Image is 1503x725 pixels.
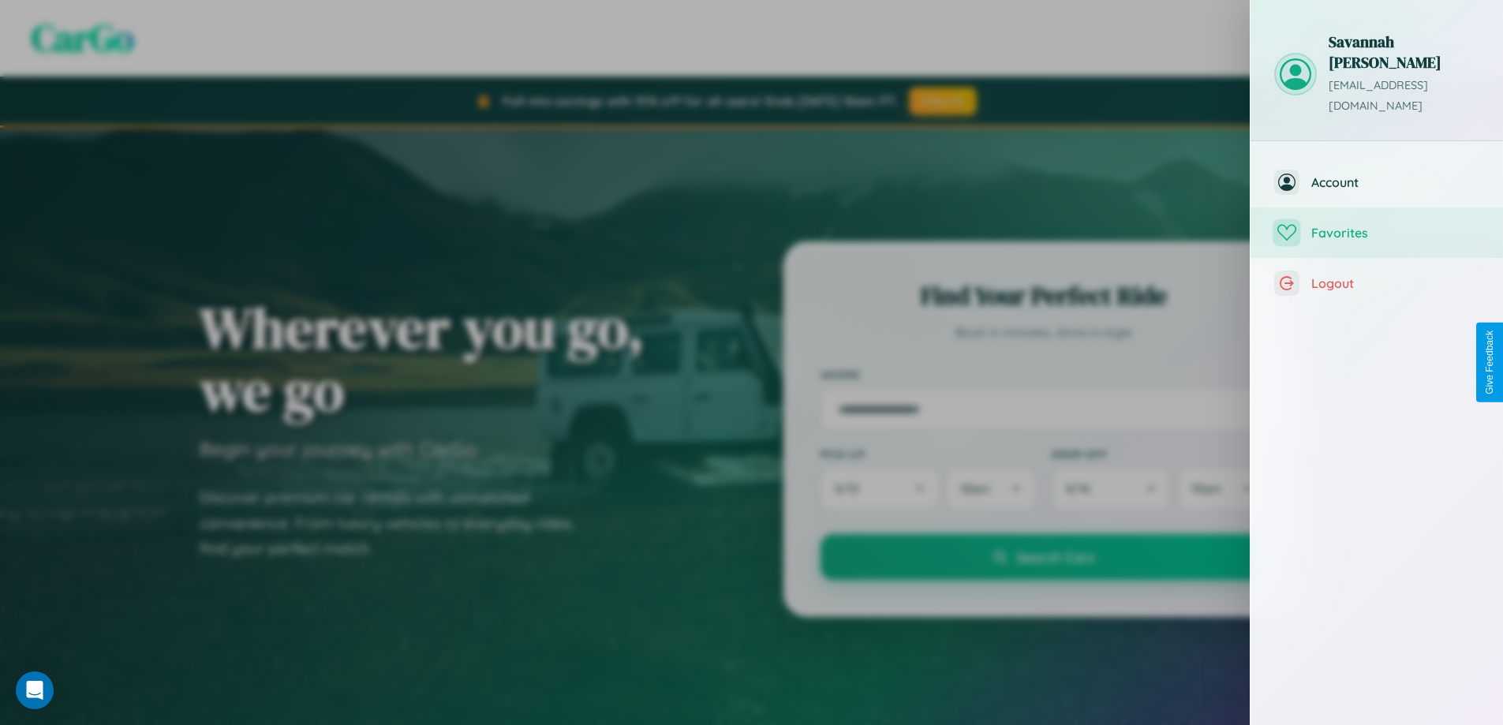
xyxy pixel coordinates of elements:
button: Favorites [1251,207,1503,258]
button: Account [1251,157,1503,207]
p: [EMAIL_ADDRESS][DOMAIN_NAME] [1329,76,1479,117]
div: Open Intercom Messenger [16,671,54,709]
span: Logout [1311,275,1479,291]
h3: Savannah [PERSON_NAME] [1329,32,1479,73]
span: Favorites [1311,225,1479,241]
span: Account [1311,174,1479,190]
button: Logout [1251,258,1503,308]
div: Give Feedback [1484,331,1495,394]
